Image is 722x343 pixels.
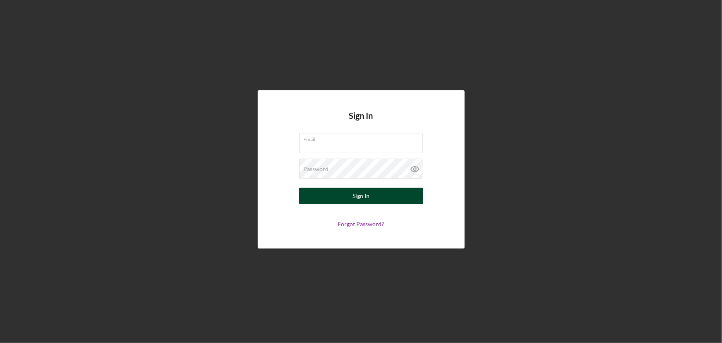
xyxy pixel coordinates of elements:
[304,166,329,172] label: Password
[304,133,423,143] label: Email
[299,188,423,204] button: Sign In
[349,111,373,133] h4: Sign In
[353,188,369,204] div: Sign In
[338,220,384,227] a: Forgot Password?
